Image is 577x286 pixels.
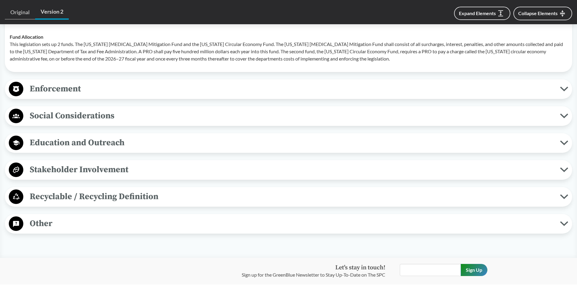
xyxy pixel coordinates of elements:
[10,41,567,62] p: This legislation sets up 2 funds. The [US_STATE] [MEDICAL_DATA] Mitigation Fund and the [US_STATE...
[23,109,560,123] span: Social Considerations
[23,190,560,203] span: Recyclable / Recycling Definition
[454,7,510,20] button: Expand Elements
[7,81,570,97] button: Enforcement
[23,163,560,176] span: Stakeholder Involvement
[461,264,487,276] input: Sign Up
[7,135,570,151] button: Education and Outreach
[7,162,570,178] button: Stakeholder Involvement
[5,5,35,19] a: Original
[335,264,385,271] strong: Let's stay in touch!
[10,34,43,40] strong: Fund Allocation
[23,82,560,96] span: Enforcement
[7,189,570,205] button: Recyclable / Recycling Definition
[242,271,385,278] p: Sign up for the GreenBlue Newsletter to Stay Up-To-Date on The SPC
[7,108,570,124] button: Social Considerations
[7,216,570,232] button: Other
[23,217,560,230] span: Other
[23,136,560,150] span: Education and Outreach
[513,7,572,20] button: Collapse Elements
[35,5,69,20] a: Version 2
